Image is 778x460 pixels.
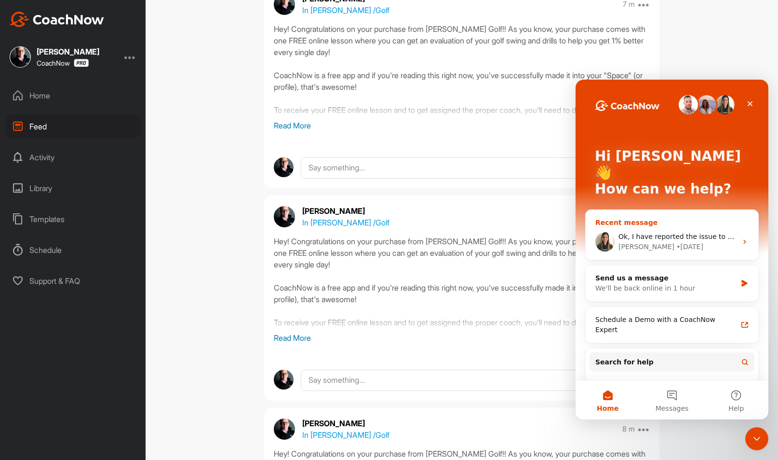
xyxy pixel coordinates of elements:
[10,46,31,68] img: square_d7b6dd5b2d8b6df5777e39d7bdd614c0.jpg
[37,48,99,56] div: [PERSON_NAME]
[43,162,99,172] div: [PERSON_NAME]
[80,325,113,332] span: Messages
[20,204,161,214] div: We'll be back online in 1 hour
[302,4,389,16] p: In [PERSON_NAME] / Golf
[129,301,193,340] button: Help
[166,15,183,33] div: Close
[20,278,78,288] span: Search for help
[274,418,295,440] img: avatar
[274,120,650,131] p: Read More
[101,162,128,172] div: • [DATE]
[20,300,161,310] div: CoachNow Academy 101
[274,370,294,390] img: avatar
[274,236,650,332] div: Hey! Congratulations on your purchase from [PERSON_NAME] Golf!! As you know, your purchase comes ...
[14,273,179,292] button: Search for help
[745,427,768,450] iframe: Intercom live chat
[5,176,141,200] div: Library
[20,194,161,204] div: Send us a message
[14,231,179,259] a: Schedule a Demo with a CoachNow Expert
[5,269,141,293] div: Support & FAQ
[37,59,89,67] div: CoachNow
[21,325,43,332] span: Home
[302,418,389,429] p: [PERSON_NAME]
[5,145,141,169] div: Activity
[153,325,168,332] span: Help
[274,23,650,120] div: Hey! Congratulations on your purchase from [PERSON_NAME] Golf!! As you know, your purchase comes ...
[74,59,89,67] img: CoachNow Pro
[5,238,141,262] div: Schedule
[302,205,389,217] p: [PERSON_NAME]
[5,114,141,139] div: Feed
[43,153,284,161] span: Ok, I have reported the issue to our developers so they can look into it!
[5,207,141,231] div: Templates
[10,12,104,27] img: CoachNow
[5,84,141,108] div: Home
[302,217,389,228] p: In [PERSON_NAME] / Golf
[274,206,295,227] img: avatar
[274,157,294,177] img: avatar
[10,185,183,222] div: Send us a messageWe'll be back online in 1 hour
[274,332,650,344] p: Read More
[302,429,389,441] p: In [PERSON_NAME] / Golf
[14,296,179,314] div: CoachNow Academy 101
[622,424,635,434] p: 8 m
[64,301,128,340] button: Messages
[576,80,768,419] iframe: Intercom live chat
[20,235,161,255] div: Schedule a Demo with a CoachNow Expert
